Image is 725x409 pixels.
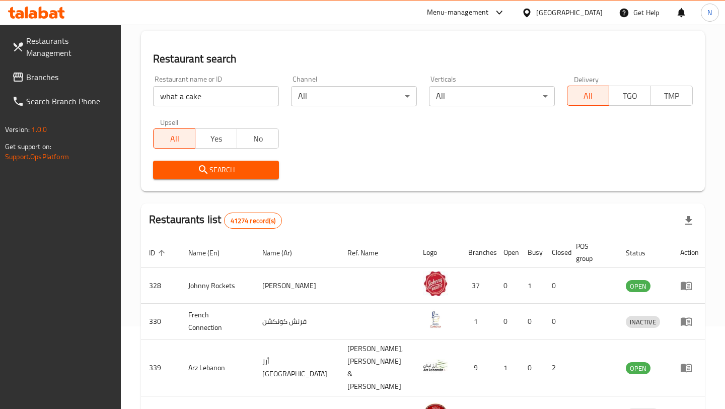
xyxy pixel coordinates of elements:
td: 1 [460,304,495,339]
td: أرز [GEOGRAPHIC_DATA] [254,339,339,396]
span: TMP [655,89,689,103]
div: Menu [680,315,699,327]
td: Johnny Rockets [180,268,254,304]
td: 330 [141,304,180,339]
span: ID [149,247,168,259]
img: French Connection [423,307,448,332]
td: فرنش كونكشن [254,304,339,339]
span: Get support on: [5,140,51,153]
input: Search for restaurant name or ID.. [153,86,279,106]
span: INACTIVE [626,316,660,328]
span: Name (Ar) [262,247,305,259]
td: 0 [520,339,544,396]
span: Ref. Name [347,247,391,259]
th: Open [495,237,520,268]
div: Menu [680,280,699,292]
span: Branches [26,71,113,83]
td: 0 [520,304,544,339]
div: Menu [680,362,699,374]
span: OPEN [626,363,650,374]
span: TGO [613,89,647,103]
span: Version: [5,123,30,136]
td: [PERSON_NAME],[PERSON_NAME] & [PERSON_NAME] [339,339,415,396]
button: All [567,86,609,106]
td: 1 [495,339,520,396]
a: Support.OpsPlatform [5,150,69,163]
td: 1 [520,268,544,304]
div: Menu-management [427,7,489,19]
span: Name (En) [188,247,233,259]
td: [PERSON_NAME] [254,268,339,304]
td: 0 [495,268,520,304]
td: 9 [460,339,495,396]
span: 41274 record(s) [225,216,281,226]
div: Export file [677,209,701,233]
button: TMP [650,86,693,106]
span: POS group [576,240,606,264]
div: Total records count [224,213,282,229]
label: Upsell [160,118,179,125]
h2: Restaurants list [149,212,282,229]
span: All [571,89,605,103]
th: Branches [460,237,495,268]
td: 0 [544,268,568,304]
td: 0 [544,304,568,339]
td: 2 [544,339,568,396]
img: Johnny Rockets [423,271,448,296]
div: [GEOGRAPHIC_DATA] [536,7,603,18]
a: Restaurants Management [4,29,121,65]
th: Closed [544,237,568,268]
span: N [707,7,712,18]
button: Search [153,161,279,179]
label: Delivery [574,76,599,83]
div: INACTIVE [626,316,660,328]
img: Arz Lebanon [423,353,448,378]
td: French Connection [180,304,254,339]
h2: Restaurant search [153,51,693,66]
td: 37 [460,268,495,304]
span: Search [161,164,271,176]
td: Arz Lebanon [180,339,254,396]
span: Restaurants Management [26,35,113,59]
button: TGO [609,86,651,106]
button: No [237,128,279,149]
th: Logo [415,237,460,268]
button: Yes [195,128,237,149]
a: Search Branch Phone [4,89,121,113]
span: Status [626,247,659,259]
th: Action [672,237,707,268]
th: Busy [520,237,544,268]
span: OPEN [626,281,650,292]
div: All [429,86,555,106]
span: Yes [199,131,233,146]
span: Search Branch Phone [26,95,113,107]
div: All [291,86,417,106]
td: 339 [141,339,180,396]
span: 1.0.0 [31,123,47,136]
span: No [241,131,275,146]
span: All [158,131,191,146]
td: 0 [495,304,520,339]
a: Branches [4,65,121,89]
td: 328 [141,268,180,304]
button: All [153,128,195,149]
